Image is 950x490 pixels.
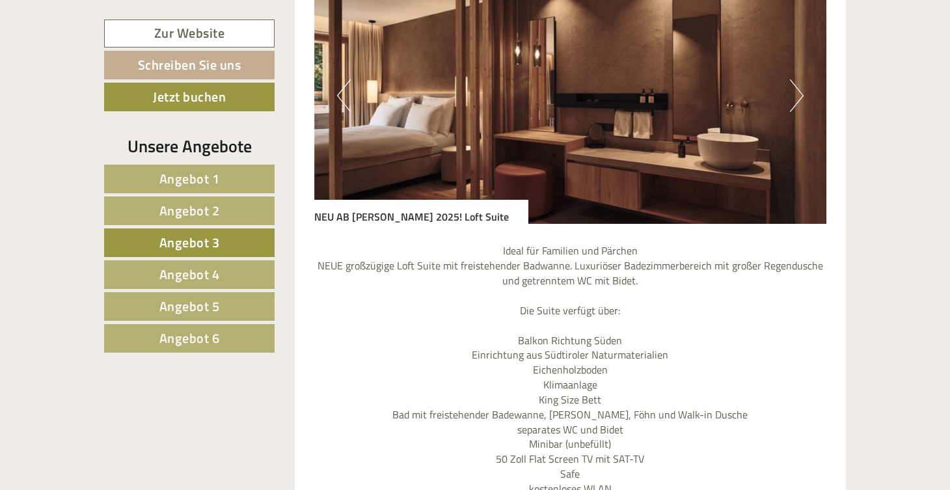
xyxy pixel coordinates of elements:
[159,328,220,348] span: Angebot 6
[337,79,351,112] button: Previous
[10,35,208,75] div: Guten Tag, wie können wir Ihnen helfen?
[104,134,275,158] div: Unsere Angebote
[104,83,275,111] a: Jetzt buchen
[790,79,804,112] button: Next
[159,200,220,221] span: Angebot 2
[159,296,220,316] span: Angebot 5
[20,63,201,72] small: 11:03
[429,337,513,366] button: Senden
[159,264,220,284] span: Angebot 4
[234,10,279,32] div: [DATE]
[159,169,220,189] span: Angebot 1
[314,200,528,225] div: NEU AB [PERSON_NAME] 2025! Loft Suite
[159,232,220,252] span: Angebot 3
[104,20,275,48] a: Zur Website
[20,38,201,48] div: [GEOGRAPHIC_DATA]
[104,51,275,79] a: Schreiben Sie uns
